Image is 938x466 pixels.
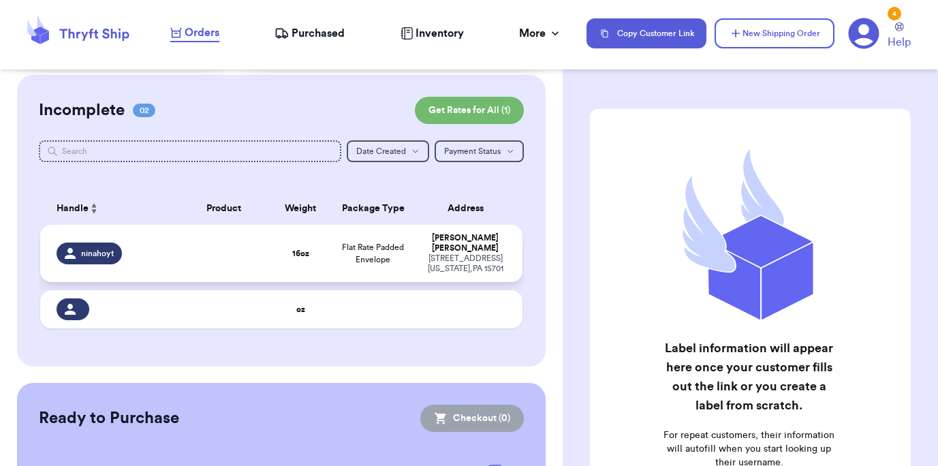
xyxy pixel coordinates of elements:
[424,233,506,253] div: [PERSON_NAME] [PERSON_NAME]
[89,200,99,217] button: Sort ascending
[435,140,524,162] button: Payment Status
[170,25,219,42] a: Orders
[420,405,524,432] button: Checkout (0)
[416,192,522,225] th: Address
[356,147,406,155] span: Date Created
[133,104,155,117] span: 02
[39,140,342,162] input: Search
[342,243,404,264] span: Flat Rate Padded Envelope
[272,192,330,225] th: Weight
[519,25,562,42] div: More
[424,253,506,274] div: [STREET_ADDRESS] [US_STATE] , PA 15701
[347,140,429,162] button: Date Created
[587,18,706,48] button: Copy Customer Link
[292,25,345,42] span: Purchased
[415,97,524,124] button: Get Rates for All (1)
[660,339,838,415] h2: Label information will appear here once your customer fills out the link or you create a label fr...
[39,99,125,121] h2: Incomplete
[888,34,911,50] span: Help
[401,25,464,42] a: Inventory
[330,192,417,225] th: Package Type
[444,147,501,155] span: Payment Status
[296,305,305,313] strong: oz
[275,25,345,42] a: Purchased
[888,22,911,50] a: Help
[39,407,179,429] h2: Ready to Purchase
[185,25,219,41] span: Orders
[292,249,309,258] strong: 16 oz
[416,25,464,42] span: Inventory
[81,248,114,259] span: ninahoyt
[57,202,89,216] span: Handle
[848,18,879,49] a: 4
[715,18,834,48] button: New Shipping Order
[888,7,901,20] div: 4
[175,192,272,225] th: Product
